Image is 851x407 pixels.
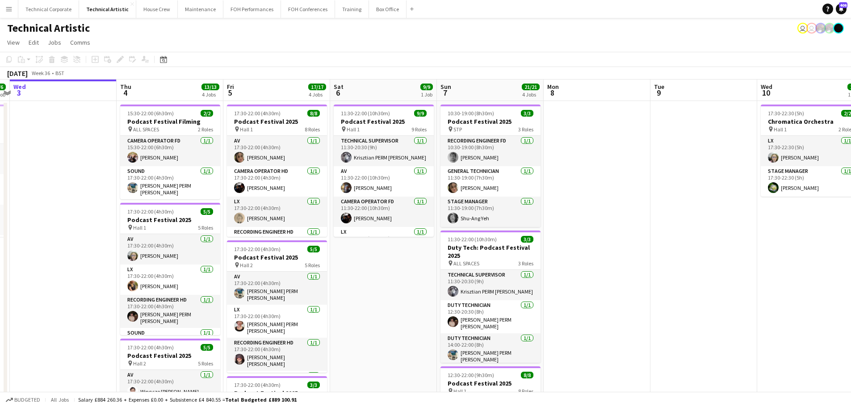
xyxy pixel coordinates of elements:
[55,70,64,76] div: BST
[18,0,79,18] button: Technical Corporate
[797,23,808,34] app-user-avatar: Sally PERM Pochciol
[25,37,42,48] a: Edit
[202,91,219,98] div: 4 Jobs
[226,88,234,98] span: 5
[12,88,26,98] span: 3
[120,328,220,358] app-card-role: Sound1/1
[198,224,213,231] span: 5 Roles
[120,234,220,264] app-card-role: AV1/117:30-22:00 (4h30m)[PERSON_NAME]
[440,270,541,300] app-card-role: Technical Supervisor1/111:30-20:30 (9h)Krisztian PERM [PERSON_NAME]
[774,126,787,133] span: Hall 1
[120,105,220,199] app-job-card: 15:30-22:00 (6h30m)2/2Podcast Festival Filming ALL SPACES2 RolesCamera Operator FD1/115:30-22:00 ...
[334,197,434,227] app-card-role: Camera Operator FD1/111:30-22:00 (10h30m)[PERSON_NAME]
[67,37,94,48] a: Comms
[440,197,541,227] app-card-role: Stage Manager1/111:30-19:00 (7h30m)Shu-Ang Yeh
[136,0,178,18] button: House Crew
[453,126,462,133] span: STP
[440,231,541,363] app-job-card: 11:30-22:00 (10h30m)3/3Duty Tech: Podcast Festival 2025 ALL SPACES3 RolesTechnical Supervisor1/11...
[227,227,327,260] app-card-role: Recording Engineer HD1/117:30-22:00 (4h30m)
[307,110,320,117] span: 8/8
[281,0,335,18] button: FOH Conferences
[4,395,42,405] button: Budgeted
[833,23,844,34] app-user-avatar: Gabrielle Barr
[240,126,253,133] span: Hall 1
[70,38,90,46] span: Comms
[440,83,451,91] span: Sun
[120,83,131,91] span: Thu
[521,110,533,117] span: 3/3
[334,227,434,257] app-card-role: LX1/111:30-22:00 (10h30m)
[341,110,390,117] span: 11:30-22:00 (10h30m)
[29,70,52,76] span: Week 36
[227,197,327,227] app-card-role: LX1/117:30-22:00 (4h30m)[PERSON_NAME]
[227,240,327,373] app-job-card: 17:30-22:00 (4h30m)5/5Podcast Festival 2025 Hall 25 RolesAV1/117:30-22:00 (4h30m)[PERSON_NAME] PE...
[119,88,131,98] span: 4
[335,0,369,18] button: Training
[439,88,451,98] span: 7
[518,260,533,267] span: 3 Roles
[305,262,320,269] span: 5 Roles
[440,379,541,387] h3: Podcast Festival 2025
[307,382,320,388] span: 3/3
[234,382,281,388] span: 17:30-22:00 (4h30m)
[120,370,220,400] app-card-role: AV1/117:30-22:00 (4h30m)Wing sze [PERSON_NAME]
[7,21,90,35] h1: Technical Artistic
[307,246,320,252] span: 5/5
[133,360,146,367] span: Hall 2
[521,372,533,378] span: 8/8
[127,208,174,215] span: 17:30-22:00 (4h30m)
[198,360,213,367] span: 5 Roles
[453,260,479,267] span: ALL SPACES
[225,396,297,403] span: Total Budgeted £889 100.91
[201,110,213,117] span: 2/2
[334,83,344,91] span: Sat
[227,338,327,371] app-card-role: Recording Engineer HD1/117:30-22:00 (4h30m)[PERSON_NAME] [PERSON_NAME]
[44,37,65,48] a: Jobs
[120,117,220,126] h3: Podcast Festival Filming
[29,38,39,46] span: Edit
[768,110,804,117] span: 17:30-22:30 (5h)
[120,352,220,360] h3: Podcast Festival 2025
[308,84,326,90] span: 17/17
[440,243,541,260] h3: Duty Tech: Podcast Festival 2025
[448,372,494,378] span: 12:30-22:00 (9h30m)
[522,84,540,90] span: 21/21
[440,166,541,197] app-card-role: General Technician1/111:30-19:00 (7h30m)[PERSON_NAME]
[201,344,213,351] span: 5/5
[240,262,253,269] span: Hall 2
[414,110,427,117] span: 9/9
[448,236,497,243] span: 11:30-22:00 (10h30m)
[79,0,136,18] button: Technical Artistic
[120,216,220,224] h3: Podcast Festival 2025
[411,126,427,133] span: 9 Roles
[127,110,174,117] span: 15:30-22:00 (6h30m)
[448,110,494,117] span: 10:30-19:00 (8h30m)
[440,136,541,166] app-card-role: Recording Engineer FD1/110:30-19:00 (8h30m)[PERSON_NAME]
[120,203,220,335] app-job-card: 17:30-22:00 (4h30m)5/5Podcast Festival 2025 Hall 15 RolesAV1/117:30-22:00 (4h30m)[PERSON_NAME]LX1...
[839,2,847,8] span: 406
[227,83,234,91] span: Fri
[759,88,772,98] span: 10
[227,136,327,166] app-card-role: AV1/117:30-22:00 (4h30m)[PERSON_NAME]
[653,88,664,98] span: 9
[178,0,223,18] button: Maintenance
[440,105,541,227] app-job-card: 10:30-19:00 (8h30m)3/3Podcast Festival 2025 STP3 RolesRecording Engineer FD1/110:30-19:00 (8h30m)...
[234,110,281,117] span: 17:30-22:00 (4h30m)
[334,105,434,237] div: 11:30-22:00 (10h30m)9/9Podcast Festival 2025 Hall 19 RolesTechnical Supervisor1/111:30-20:30 (9h)...
[127,344,174,351] span: 17:30-22:00 (4h30m)
[522,91,539,98] div: 4 Jobs
[518,388,533,394] span: 8 Roles
[332,88,344,98] span: 6
[120,136,220,166] app-card-role: Camera Operator FD1/115:30-22:00 (6h30m)[PERSON_NAME]
[546,88,559,98] span: 8
[198,126,213,133] span: 2 Roles
[334,166,434,197] app-card-role: AV1/111:30-22:00 (10h30m)[PERSON_NAME]
[49,396,71,403] span: All jobs
[518,126,533,133] span: 3 Roles
[309,91,326,98] div: 4 Jobs
[227,105,327,237] app-job-card: 17:30-22:00 (4h30m)8/8Podcast Festival 2025 Hall 18 RolesAV1/117:30-22:00 (4h30m)[PERSON_NAME]Cam...
[227,253,327,261] h3: Podcast Festival 2025
[347,126,360,133] span: Hall 1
